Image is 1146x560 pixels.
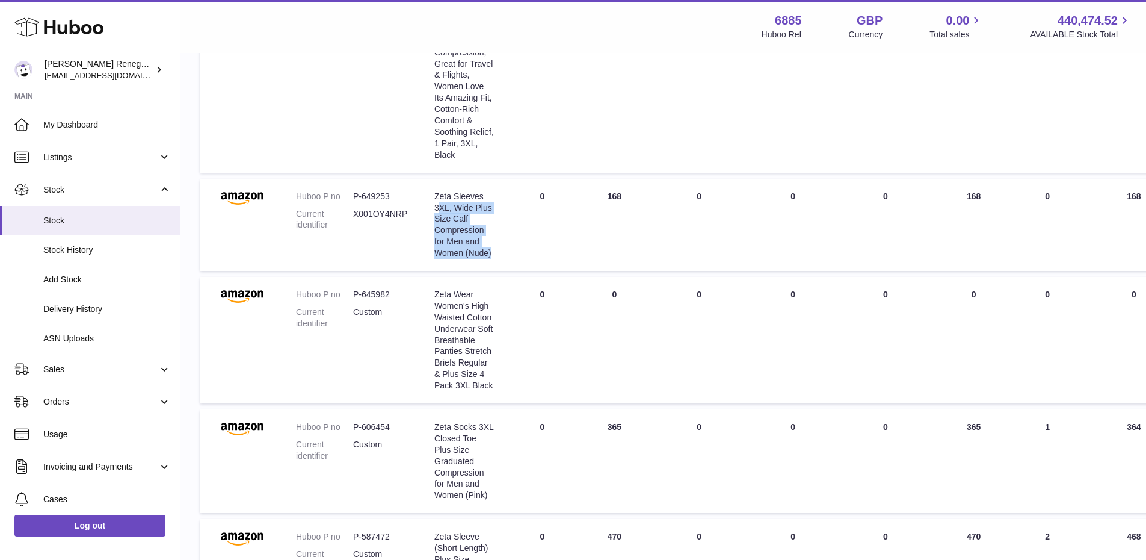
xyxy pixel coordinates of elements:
[1030,29,1132,40] span: AVAILABLE Stock Total
[296,422,353,433] dt: Huboo P no
[353,439,410,462] dd: Custom
[296,289,353,300] dt: Huboo P no
[45,58,153,81] div: [PERSON_NAME] Renegade Productions -UK account
[933,277,1015,403] td: 0
[578,179,650,271] td: 168
[43,461,158,473] span: Invoicing and Payments
[43,244,171,256] span: Stock History
[506,277,578,403] td: 0
[296,191,353,202] dt: Huboo P no
[43,215,171,226] span: Stock
[43,429,171,440] span: Usage
[883,290,888,299] span: 0
[1015,277,1080,403] td: 0
[506,409,578,513] td: 0
[434,1,494,160] div: Zeta Wear Plus Size Support Leg Sleeve - Wide Calf Compression, Great for Travel & Flights, Women...
[748,179,838,271] td: 0
[212,422,272,436] img: product image
[434,289,494,391] div: Zeta Wear Women's High Waisted Cotton Underwear Soft Breathable Panties Stretch Briefs Regular & ...
[212,191,272,205] img: product image
[14,61,32,79] img: internalAdmin-6885@internal.huboo.com
[43,303,171,315] span: Delivery History
[45,70,177,80] span: [EMAIL_ADDRESS][DOMAIN_NAME]
[650,179,748,271] td: 0
[353,531,410,543] dd: P-587472
[1030,13,1132,40] a: 440,474.52 AVAILABLE Stock Total
[1015,179,1080,271] td: 0
[43,396,158,408] span: Orders
[353,191,410,202] dd: P-649253
[775,13,802,29] strong: 6885
[883,191,888,201] span: 0
[43,494,171,505] span: Cases
[353,289,410,300] dd: P-645982
[1015,409,1080,513] td: 1
[883,422,888,432] span: 0
[762,29,802,40] div: Huboo Ref
[506,179,578,271] td: 0
[933,179,1015,271] td: 168
[578,409,650,513] td: 365
[933,409,1015,513] td: 365
[434,422,494,501] div: Zeta Socks 3XL Closed Toe Plus Size Graduated Compression for Men and Women (Pink)
[748,409,838,513] td: 0
[212,531,272,546] img: product image
[650,409,748,513] td: 0
[43,152,158,163] span: Listings
[43,333,171,344] span: ASN Uploads
[650,277,748,403] td: 0
[946,13,970,29] span: 0.00
[43,119,171,131] span: My Dashboard
[43,184,158,196] span: Stock
[353,422,410,433] dd: P-606454
[748,277,838,403] td: 0
[883,532,888,541] span: 0
[353,306,410,329] dd: Custom
[212,289,272,303] img: product image
[43,364,158,375] span: Sales
[353,208,410,231] dd: X001OY4NRP
[578,277,650,403] td: 0
[296,439,353,462] dt: Current identifier
[296,306,353,329] dt: Current identifier
[14,515,165,537] a: Log out
[1058,13,1118,29] span: 440,474.52
[43,274,171,285] span: Add Stock
[849,29,883,40] div: Currency
[857,13,883,29] strong: GBP
[434,191,494,259] div: Zeta Sleeves 3XL, Wide Plus Size Calf Compression for Men and Women (Nude)
[929,13,983,40] a: 0.00 Total sales
[296,531,353,543] dt: Huboo P no
[296,208,353,231] dt: Current identifier
[929,29,983,40] span: Total sales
